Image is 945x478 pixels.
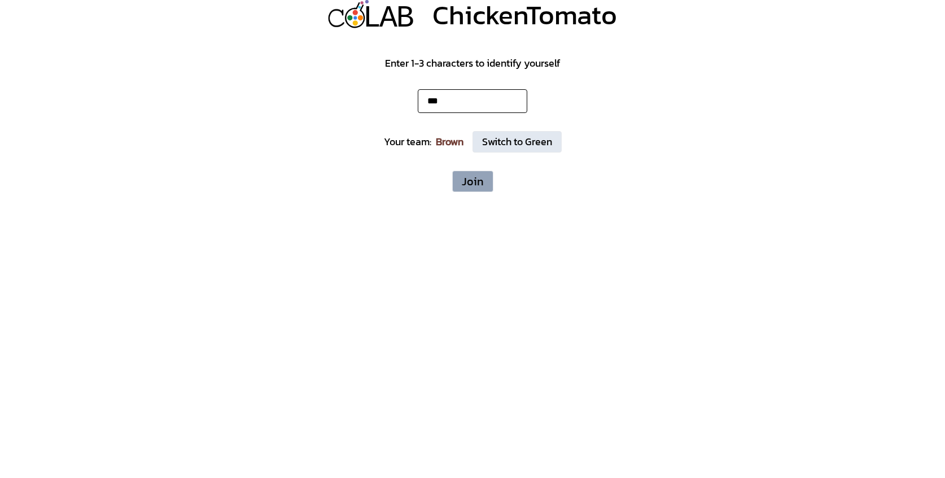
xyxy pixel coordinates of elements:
[436,134,463,150] div: Brown
[452,171,493,192] button: Join
[473,131,562,153] button: Switch to Green
[384,134,431,150] div: Your team:
[396,1,414,37] div: B
[363,1,381,37] div: L
[432,1,617,28] div: ChickenTomato
[385,55,560,71] div: Enter 1-3 characters to identify yourself
[379,1,397,37] div: A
